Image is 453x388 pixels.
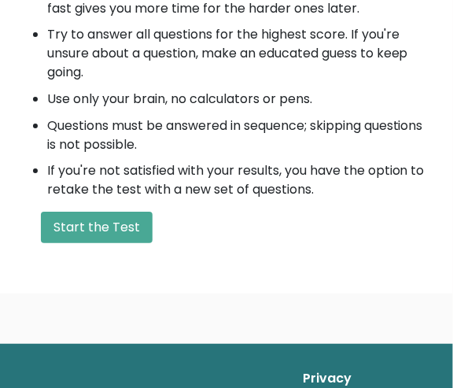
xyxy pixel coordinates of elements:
[47,116,431,154] li: Questions must be answered in sequence; skipping questions is not possible.
[47,90,431,109] li: Use only your brain, no calculators or pens.
[47,161,431,199] li: If you're not satisfied with your results, you have the option to retake the test with a new set ...
[47,25,431,82] li: Try to answer all questions for the highest score. If you're unsure about a question, make an edu...
[41,212,153,243] button: Start the Test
